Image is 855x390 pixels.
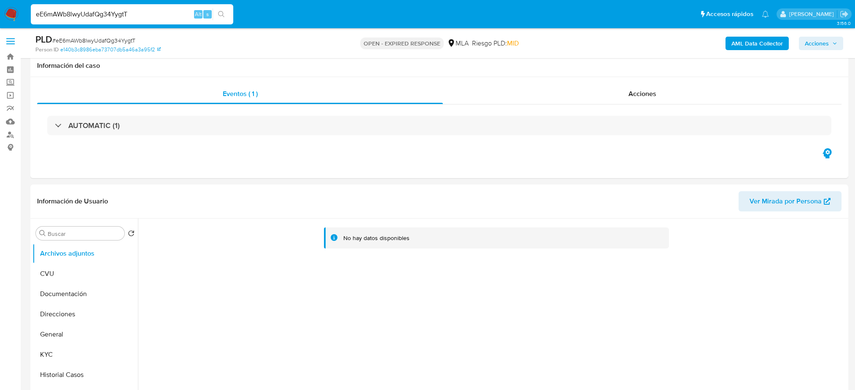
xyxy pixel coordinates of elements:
[35,32,52,46] b: PLD
[799,37,843,50] button: Acciones
[68,121,120,130] h3: AUTOMATIC (1)
[60,46,161,53] a: e140b3c8986eba73707db5a46a3a95f2
[32,345,138,365] button: KYC
[762,11,769,18] a: Notificaciones
[128,230,135,239] button: Volver al orden por defecto
[31,9,233,20] input: Buscar usuario o caso...
[805,37,829,50] span: Acciones
[37,61,842,70] h1: Información del caso
[37,197,108,206] h1: Información de Usuario
[726,37,789,50] button: AML Data Collector
[472,39,519,48] span: Riesgo PLD:
[39,230,46,237] button: Buscar
[447,39,469,48] div: MLA
[47,116,831,135] div: AUTOMATIC (1)
[48,230,121,238] input: Buscar
[32,243,138,264] button: Archivos adjuntos
[32,264,138,284] button: CVU
[32,324,138,345] button: General
[223,89,258,99] span: Eventos ( 1 )
[507,38,519,48] span: MID
[739,191,842,211] button: Ver Mirada por Persona
[32,365,138,385] button: Historial Casos
[195,10,202,18] span: Alt
[750,191,822,211] span: Ver Mirada por Persona
[731,37,783,50] b: AML Data Collector
[32,304,138,324] button: Direcciones
[52,36,135,45] span: # eE6mAWb8lwyUdafQg34YygtT
[213,8,230,20] button: search-icon
[206,10,209,18] span: s
[840,10,849,19] a: Salir
[343,234,410,242] div: No hay datos disponibles
[628,89,656,99] span: Acciones
[360,37,444,49] p: OPEN - EXPIRED RESPONSE
[789,10,837,18] p: abril.medzovich@mercadolibre.com
[32,284,138,304] button: Documentación
[35,46,59,53] b: Person ID
[706,10,753,19] span: Accesos rápidos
